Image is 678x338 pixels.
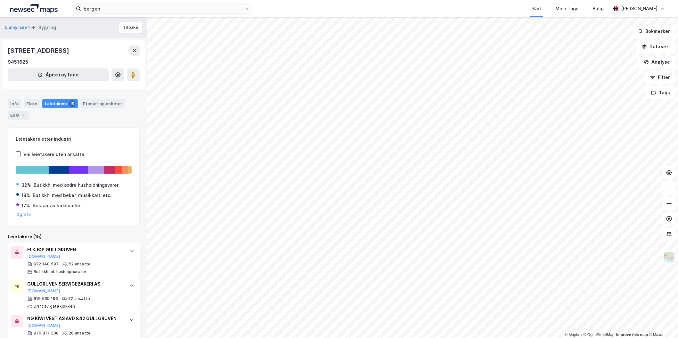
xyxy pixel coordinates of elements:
div: 916 539 193 [34,296,58,301]
div: [PERSON_NAME] [621,5,658,12]
div: 3 [20,112,27,118]
div: 18% [21,192,30,199]
div: [STREET_ADDRESS] [8,45,70,56]
div: Vis leietakere uten ansatte [23,151,84,158]
button: Datasett [636,40,675,53]
div: Leietakere etter industri [16,135,132,143]
input: Søk på adresse, matrikkel, gårdeiere, leietakere eller personer [81,4,244,13]
div: 26 ansatte [69,331,91,336]
button: Tags [646,86,675,99]
a: OpenStreetMap [584,333,615,337]
button: [DOMAIN_NAME] [27,288,60,294]
div: 976 817 338 [34,331,59,336]
div: Restaurantvirksomhet [33,202,82,209]
div: Info [8,99,21,108]
div: 15 [69,100,75,107]
div: Leietakere (15) [8,233,140,240]
div: 32 ansatte [68,296,90,301]
div: Butikkh. med bøker, musikkart. etc. [33,192,111,199]
div: 972 140 597 [34,262,59,267]
button: Tilbake [119,22,142,33]
div: Mine Tags [555,5,578,12]
button: Analyse [638,56,675,68]
button: Åpne i ny fane [8,68,109,81]
div: 32% [21,181,31,189]
div: ESG [8,111,29,120]
div: Eiere [24,99,40,108]
div: 17% [21,202,30,209]
div: Drift av gatekjøkken [34,304,75,309]
iframe: Chat Widget [646,307,678,338]
a: Mapbox [565,333,582,337]
button: [DOMAIN_NAME] [27,323,60,328]
div: NG KIWI VEST AS AVD 842 GULLGRUVEN [27,315,123,322]
div: 9451625 [8,58,28,66]
a: Improve this map [616,333,648,337]
div: Butikkh. med andre husholdningsvarer [34,181,118,189]
div: Leietakere [42,99,78,108]
div: ELKJØP GULLGRUVEN [27,246,123,254]
div: Bolig [592,5,604,12]
button: Bokmerker [632,25,675,38]
div: GULLGRUVEN SERVICEBAKERI AS [27,280,123,288]
button: [DOMAIN_NAME] [27,254,60,259]
img: logo.a4113a55bc3d86da70a041830d287a7e.svg [10,4,58,13]
button: Liamyrane 1 [5,24,31,31]
div: Butikkh. el. hush.apparater [34,269,86,274]
div: 52 ansatte [69,262,91,267]
button: Og 5 til [16,212,31,217]
div: Bygning [38,24,56,31]
div: Kart [532,5,541,12]
div: Etasjer og enheter [83,101,122,106]
img: Z [663,251,675,263]
button: Filter [645,71,675,84]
